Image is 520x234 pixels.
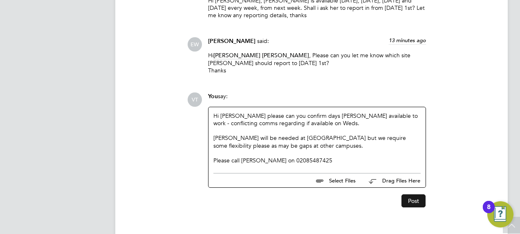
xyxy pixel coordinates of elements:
span: said: [257,37,269,45]
button: Post [401,194,426,207]
button: Open Resource Center, 8 new notifications [487,201,513,227]
span: EW [188,37,202,52]
span: [PERSON_NAME] [213,52,260,59]
span: [PERSON_NAME] [208,38,256,45]
span: 13 minutes ago [389,37,426,44]
div: 8 [487,207,491,218]
span: VT [188,92,202,107]
span: You [208,93,218,100]
div: say: [208,92,426,107]
span: [PERSON_NAME] [262,52,309,59]
button: Drag Files Here [362,172,421,189]
div: Hi [PERSON_NAME] please can you confirm days [PERSON_NAME] available to work - conflicting comms ... [213,112,421,164]
p: Hi , Please can you let me know which site [PERSON_NAME] should report to [DATE] 1st? Thanks [208,52,426,74]
div: Please call [PERSON_NAME] on 02085487425 [213,157,421,164]
div: [PERSON_NAME] will be needed at [GEOGRAPHIC_DATA] but we require some flexibility please as may b... [213,134,421,149]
